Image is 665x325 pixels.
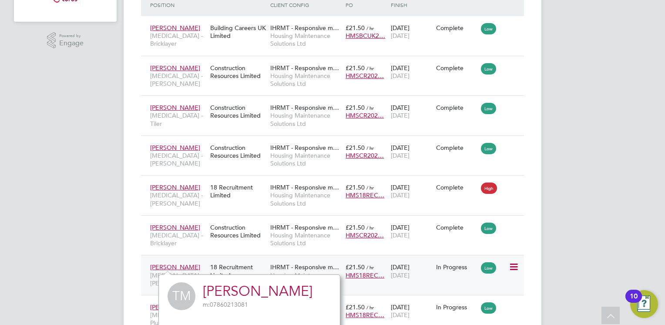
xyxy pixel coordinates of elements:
span: [DATE] [391,72,410,80]
span: [DATE] [391,231,410,239]
span: High [481,183,497,194]
div: [DATE] [389,139,434,164]
span: [PERSON_NAME] [150,263,200,271]
div: 18 Recruitment Limited [208,179,268,203]
span: IHRMT - Responsive m… [270,104,339,112]
a: [PERSON_NAME][MEDICAL_DATA] - [PERSON_NAME]18 Recruitment LimitedIHRMT - Responsive m…Housing Mai... [148,179,524,186]
span: [PERSON_NAME] [150,144,200,152]
span: £21.50 [346,183,365,191]
span: Housing Maintenance Solutions Ltd [270,231,341,247]
span: Low [481,223,496,234]
span: IHRMT - Responsive m… [270,24,339,32]
div: In Progress [436,263,477,271]
a: [PERSON_NAME][MEDICAL_DATA] - [PERSON_NAME]18 Recruitment LimitedIHRMT - Responsive m…Housing Mai... [148,258,524,266]
span: HMS18REC… [346,271,384,279]
span: [MEDICAL_DATA] - Bricklayer [150,231,206,247]
div: [DATE] [389,179,434,203]
span: Housing Maintenance Solutions Ltd [270,152,341,167]
span: HMSBCUK2… [346,32,385,40]
div: Construction Resources Limited [208,139,268,164]
a: [PERSON_NAME][MEDICAL_DATA] - [PERSON_NAME]Construction Resources LimitedIHRMT - Responsive m…Hou... [148,59,524,67]
span: [PERSON_NAME] [150,183,200,191]
span: / hr [366,105,374,111]
span: [MEDICAL_DATA] - Bricklayer [150,32,206,47]
div: Construction Resources Limited [208,60,268,84]
div: [DATE] [389,60,434,84]
div: Complete [436,104,477,112]
span: [DATE] [391,152,410,159]
span: £21.50 [346,223,365,231]
a: [PERSON_NAME] [203,283,312,300]
div: 18 Recruitment Limited [208,259,268,283]
span: £21.50 [346,263,365,271]
span: / hr [366,224,374,231]
span: Housing Maintenance Solutions Ltd [270,112,341,127]
span: / hr [366,184,374,191]
span: HMS18REC… [346,191,384,199]
span: Low [481,103,496,114]
span: HMS18REC… [346,311,384,319]
a: [PERSON_NAME][MEDICAL_DATA] - TilerConstruction Resources LimitedIHRMT - Responsive m…Housing Mai... [148,99,524,106]
span: [DATE] [391,112,410,119]
span: £21.50 [346,144,365,152]
span: [PERSON_NAME] [150,223,200,231]
div: Complete [436,223,477,231]
a: [PERSON_NAME][MEDICAL_DATA] - BricklayerConstruction Resources LimitedIHRMT - Responsive m…Housin... [148,219,524,226]
span: [DATE] [391,271,410,279]
div: [DATE] [389,20,434,44]
span: TM [168,282,195,310]
span: [PERSON_NAME] [150,303,200,311]
span: £21.50 [346,24,365,32]
div: [DATE] [389,259,434,283]
span: [MEDICAL_DATA] - [PERSON_NAME] [150,152,206,167]
span: HMSCR202… [346,152,384,159]
span: [DATE] [391,311,410,319]
a: [PERSON_NAME][MEDICAL_DATA] - BricklayerBuilding Careers UK LimitedIHRMT - Responsive m…Housing M... [148,19,524,27]
span: Low [481,143,496,154]
a: [PERSON_NAME][MEDICAL_DATA] - [PERSON_NAME]Construction Resources LimitedIHRMT - Responsive m…Hou... [148,139,524,146]
span: IHRMT - Responsive m… [270,183,339,191]
span: Low [481,302,496,314]
div: Complete [436,183,477,191]
span: / hr [366,25,374,31]
div: [DATE] [389,299,434,323]
div: Construction Resources Limited [208,219,268,244]
div: In Progress [436,303,477,311]
span: Powered by [59,32,84,40]
button: Open Resource Center, 10 new notifications [630,290,658,318]
div: [DATE] [389,99,434,124]
span: [MEDICAL_DATA] - Tiler [150,112,206,127]
span: Low [481,262,496,274]
span: Engage [59,40,84,47]
span: HMSCR202… [346,72,384,80]
div: [DATE] [389,219,434,244]
span: Low [481,63,496,74]
span: [MEDICAL_DATA] - [PERSON_NAME] [150,191,206,207]
span: / hr [366,145,374,151]
div: Building Careers UK Limited [208,20,268,44]
span: [PERSON_NAME] [150,24,200,32]
span: Housing Maintenance Solutions Ltd [270,191,341,207]
span: £21.50 [346,104,365,112]
span: [DATE] [391,32,410,40]
span: [MEDICAL_DATA] - [PERSON_NAME] [150,72,206,88]
span: [MEDICAL_DATA] - [PERSON_NAME] [150,271,206,287]
span: m: [203,301,210,308]
span: / hr [366,264,374,271]
div: Complete [436,144,477,152]
span: £21.50 [346,64,365,72]
span: Housing Maintenance Solutions Ltd [270,271,341,287]
span: £21.50 [346,303,365,311]
span: / hr [366,304,374,311]
span: [DATE] [391,191,410,199]
span: Housing Maintenance Solutions Ltd [270,72,341,88]
span: / hr [366,65,374,71]
span: 07860213081 [203,301,248,308]
span: HMSCR202… [346,112,384,119]
span: [PERSON_NAME] [150,64,200,72]
span: Low [481,23,496,34]
div: 10 [630,296,638,308]
a: Powered byEngage [47,32,84,49]
span: IHRMT - Responsive m… [270,144,339,152]
div: Complete [436,24,477,32]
